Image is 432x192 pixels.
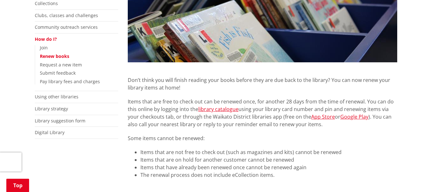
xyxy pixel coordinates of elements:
a: Using other libraries [35,94,78,100]
a: Community outreach services [35,24,98,30]
li: Items that have already been renewed once cannot be renewed again [140,164,397,171]
li: Items that are on hold for another customer cannot be renewed [140,156,397,164]
a: Request a new item [40,62,82,68]
a: Pay library fees and charges [40,78,100,84]
a: Top [6,179,29,192]
a: Library suggestion form [35,118,85,124]
a: Submit feedback [40,70,76,76]
p: Some items cannot be renewed: [128,134,397,142]
a: App Store [311,113,335,120]
a: How do I? [35,36,57,42]
a: Clubs, classes and challenges [35,12,98,18]
p: Don’t think you will finish reading your books before they are due back to the library? You can n... [128,76,397,91]
a: Renew books [40,53,69,59]
a: Collections [35,0,58,6]
iframe: Messenger Launcher [403,165,426,188]
p: Items that are free to check out can be renewed once, for another 28 days from the time of renewa... [128,98,397,128]
a: library catalogue [198,106,238,113]
li: Items that are not free to check out (such as magazines and kits) cannot be renewed [140,148,397,156]
a: Digital Library [35,129,65,135]
a: Google Play [340,113,368,120]
a: Join [40,45,48,51]
li: The renewal process does not include eCollection items. [140,171,397,179]
a: Library strategy [35,106,68,112]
